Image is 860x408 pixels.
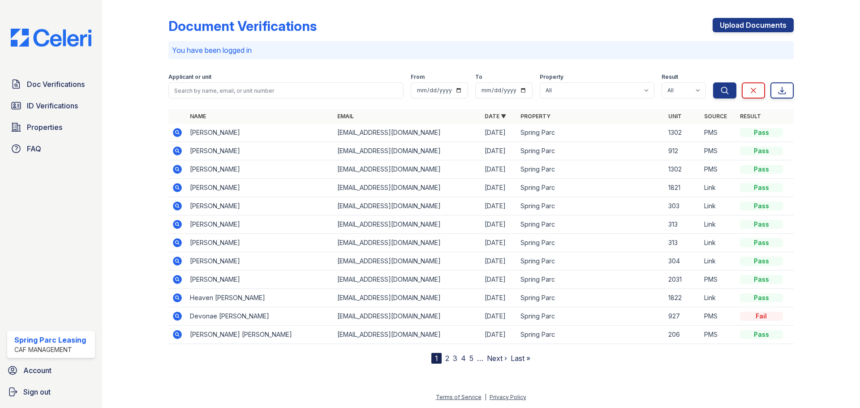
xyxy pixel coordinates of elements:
td: Spring Parc [517,197,664,215]
span: FAQ [27,143,41,154]
div: Spring Parc Leasing [14,335,86,345]
div: Pass [740,220,783,229]
td: [EMAIL_ADDRESS][DOMAIN_NAME] [334,326,481,344]
a: Unit [668,113,682,120]
span: Doc Verifications [27,79,85,90]
td: 1822 [665,289,701,307]
div: Fail [740,312,783,321]
div: Document Verifications [168,18,317,34]
div: Pass [740,238,783,247]
td: PMS [701,160,736,179]
span: ID Verifications [27,100,78,111]
td: [EMAIL_ADDRESS][DOMAIN_NAME] [334,234,481,252]
a: Result [740,113,761,120]
td: [EMAIL_ADDRESS][DOMAIN_NAME] [334,179,481,197]
a: Sign out [4,383,99,401]
div: Pass [740,128,783,137]
td: Spring Parc [517,271,664,289]
a: 2 [445,354,449,363]
span: … [477,353,483,364]
td: [PERSON_NAME] [186,142,334,160]
td: [PERSON_NAME] [PERSON_NAME] [186,326,334,344]
td: [DATE] [481,160,517,179]
td: 912 [665,142,701,160]
td: Link [701,197,736,215]
td: [DATE] [481,326,517,344]
a: Upload Documents [713,18,794,32]
a: 4 [461,354,466,363]
td: Spring Parc [517,160,664,179]
td: [PERSON_NAME] [186,197,334,215]
td: 304 [665,252,701,271]
a: Privacy Policy [490,394,526,400]
td: Spring Parc [517,215,664,234]
td: Heaven [PERSON_NAME] [186,289,334,307]
td: [EMAIL_ADDRESS][DOMAIN_NAME] [334,142,481,160]
td: [EMAIL_ADDRESS][DOMAIN_NAME] [334,124,481,142]
label: To [475,73,482,81]
td: [PERSON_NAME] [186,215,334,234]
a: Properties [7,118,95,136]
td: [DATE] [481,197,517,215]
td: PMS [701,271,736,289]
td: Link [701,234,736,252]
a: Email [337,113,354,120]
td: Spring Parc [517,234,664,252]
div: Pass [740,202,783,210]
a: Date ▼ [485,113,506,120]
div: Pass [740,275,783,284]
td: [DATE] [481,179,517,197]
td: Link [701,252,736,271]
td: [DATE] [481,271,517,289]
td: [PERSON_NAME] [186,271,334,289]
td: Link [701,215,736,234]
a: Last » [511,354,530,363]
td: [PERSON_NAME] [186,124,334,142]
div: Pass [740,146,783,155]
a: Property [520,113,550,120]
td: 927 [665,307,701,326]
td: Spring Parc [517,307,664,326]
td: [EMAIL_ADDRESS][DOMAIN_NAME] [334,160,481,179]
label: Property [540,73,563,81]
td: Devonae [PERSON_NAME] [186,307,334,326]
div: Pass [740,183,783,192]
td: [DATE] [481,252,517,271]
div: Pass [740,330,783,339]
td: 1302 [665,124,701,142]
td: [EMAIL_ADDRESS][DOMAIN_NAME] [334,215,481,234]
td: Link [701,289,736,307]
td: [EMAIL_ADDRESS][DOMAIN_NAME] [334,197,481,215]
td: [DATE] [481,289,517,307]
div: Pass [740,165,783,174]
a: 3 [453,354,457,363]
td: [DATE] [481,124,517,142]
a: FAQ [7,140,95,158]
td: Spring Parc [517,124,664,142]
td: [PERSON_NAME] [186,160,334,179]
td: [DATE] [481,142,517,160]
td: [DATE] [481,215,517,234]
td: PMS [701,142,736,160]
td: 2031 [665,271,701,289]
td: [PERSON_NAME] [186,179,334,197]
td: [EMAIL_ADDRESS][DOMAIN_NAME] [334,252,481,271]
td: Spring Parc [517,179,664,197]
td: Link [701,179,736,197]
td: 1821 [665,179,701,197]
a: 5 [469,354,473,363]
td: 313 [665,215,701,234]
a: ID Verifications [7,97,95,115]
div: Pass [740,293,783,302]
p: You have been logged in [172,45,790,56]
label: From [411,73,425,81]
td: Spring Parc [517,326,664,344]
td: PMS [701,307,736,326]
div: CAF Management [14,345,86,354]
td: Spring Parc [517,142,664,160]
a: Source [704,113,727,120]
td: [DATE] [481,307,517,326]
td: [PERSON_NAME] [186,252,334,271]
a: Terms of Service [436,394,482,400]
